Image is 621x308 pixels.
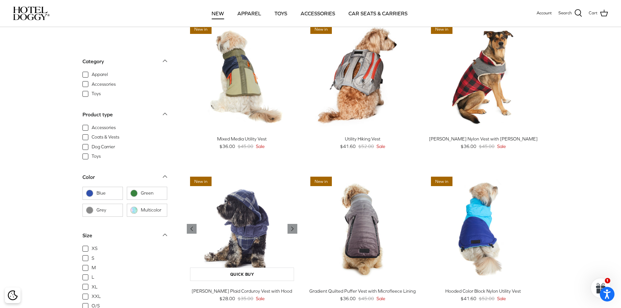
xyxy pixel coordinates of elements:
div: Category [82,57,104,66]
span: New in [431,177,452,186]
span: Sale [377,143,385,150]
span: New in [310,177,332,186]
span: Apparel [92,71,108,78]
span: Account [537,10,552,15]
span: Multicolor [141,207,164,213]
a: NEW [206,2,230,24]
span: Sale [377,295,385,302]
div: [PERSON_NAME] Plaid Corduroy Vest with Hood [187,287,298,295]
span: Dog Carrier [92,144,115,150]
span: Green [141,190,164,197]
div: Cookie policy [5,287,21,303]
span: $45.00 [358,295,374,302]
a: Gradient Quilted Puffer Vest with Microfleece Lining [307,173,418,284]
a: Melton Nylon Vest with Sherpa Lining [428,21,539,132]
span: S [92,255,94,262]
div: Product type [82,110,113,119]
span: $52.00 [358,143,374,150]
a: Account [537,10,552,17]
a: TOYS [269,2,293,24]
a: Previous [187,224,197,234]
a: Utility Hiking Vest [307,21,418,132]
div: Size [82,231,92,240]
span: Accessories [92,81,116,88]
span: L [92,274,94,281]
a: [PERSON_NAME] Plaid Corduroy Vest with Hood $28.00 $35.00 Sale [187,287,298,302]
span: New in [431,24,452,34]
span: New in [190,177,212,186]
div: Gradient Quilted Puffer Vest with Microfleece Lining [307,287,418,295]
a: Mixed Media Utility Vest [187,21,298,132]
span: M [92,265,96,271]
div: Mixed Media Utility Vest [187,135,298,142]
span: XS [92,245,97,252]
a: Hooded Color Block Nylon Utility Vest [428,173,539,284]
span: Sale [497,295,506,302]
a: Size [82,230,167,245]
span: Sale [256,295,265,302]
span: $35.00 [238,295,253,302]
span: $45.00 [238,143,253,150]
a: Previous [288,224,297,234]
button: Cookie policy [7,290,18,301]
span: $28.00 [219,295,235,302]
div: Utility Hiking Vest [307,135,418,142]
span: $36.00 [219,143,235,150]
span: Grey [96,207,119,213]
a: APPAREL [231,2,267,24]
span: $36.00 [340,295,356,302]
span: XXL [92,293,101,300]
span: Coats & Vests [92,134,119,140]
span: Accessories [92,125,116,131]
a: Cart [589,9,608,18]
span: Cart [589,10,598,17]
span: $41.60 [461,295,476,302]
span: $45.00 [479,143,495,150]
div: Primary navigation [97,2,522,24]
span: New in [190,24,212,34]
span: $41.60 [340,143,356,150]
span: New in [310,24,332,34]
a: Product type [82,110,167,124]
span: $36.00 [461,143,476,150]
img: Cookie policy [8,290,18,300]
a: Utility Hiking Vest $41.60 $52.00 Sale [307,135,418,150]
a: Mixed Media Utility Vest $36.00 $45.00 Sale [187,135,298,150]
a: Quick buy [190,268,294,281]
span: $52.00 [479,295,495,302]
a: Gradient Quilted Puffer Vest with Microfleece Lining $36.00 $45.00 Sale [307,287,418,302]
span: Sale [256,143,265,150]
div: Color [82,173,95,182]
a: Category [82,56,167,71]
a: Melton Plaid Corduroy Vest with Hood [187,173,298,284]
span: Toys [92,91,101,97]
a: [PERSON_NAME] Nylon Vest with [PERSON_NAME] $36.00 $45.00 Sale [428,135,539,150]
a: Color [82,172,167,187]
img: hoteldoggycom [13,7,50,20]
span: Toys [92,153,101,160]
span: XL [92,284,97,290]
div: [PERSON_NAME] Nylon Vest with [PERSON_NAME] [428,135,539,142]
a: CAR SEATS & CARRIERS [343,2,413,24]
span: Sale [497,143,506,150]
a: Search [558,9,582,18]
span: Blue [96,190,119,197]
a: ACCESSORIES [295,2,341,24]
a: Hooded Color Block Nylon Utility Vest $41.60 $52.00 Sale [428,287,539,302]
span: Search [558,10,572,17]
div: Hooded Color Block Nylon Utility Vest [428,287,539,295]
